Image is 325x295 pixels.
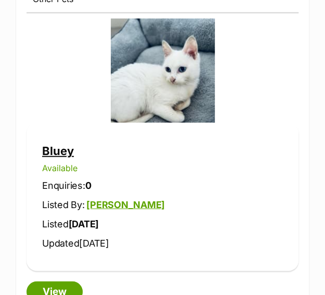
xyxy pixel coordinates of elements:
[42,144,74,158] a: Bluey
[42,163,77,173] span: Available
[69,219,99,229] strong: [DATE]
[42,236,283,250] p: Updated
[42,198,283,212] p: Listed By:
[86,199,165,210] a: [PERSON_NAME]
[42,178,283,193] p: Enquiries:
[42,217,283,231] p: Listed
[79,238,109,249] span: [DATE]
[85,180,91,191] strong: 0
